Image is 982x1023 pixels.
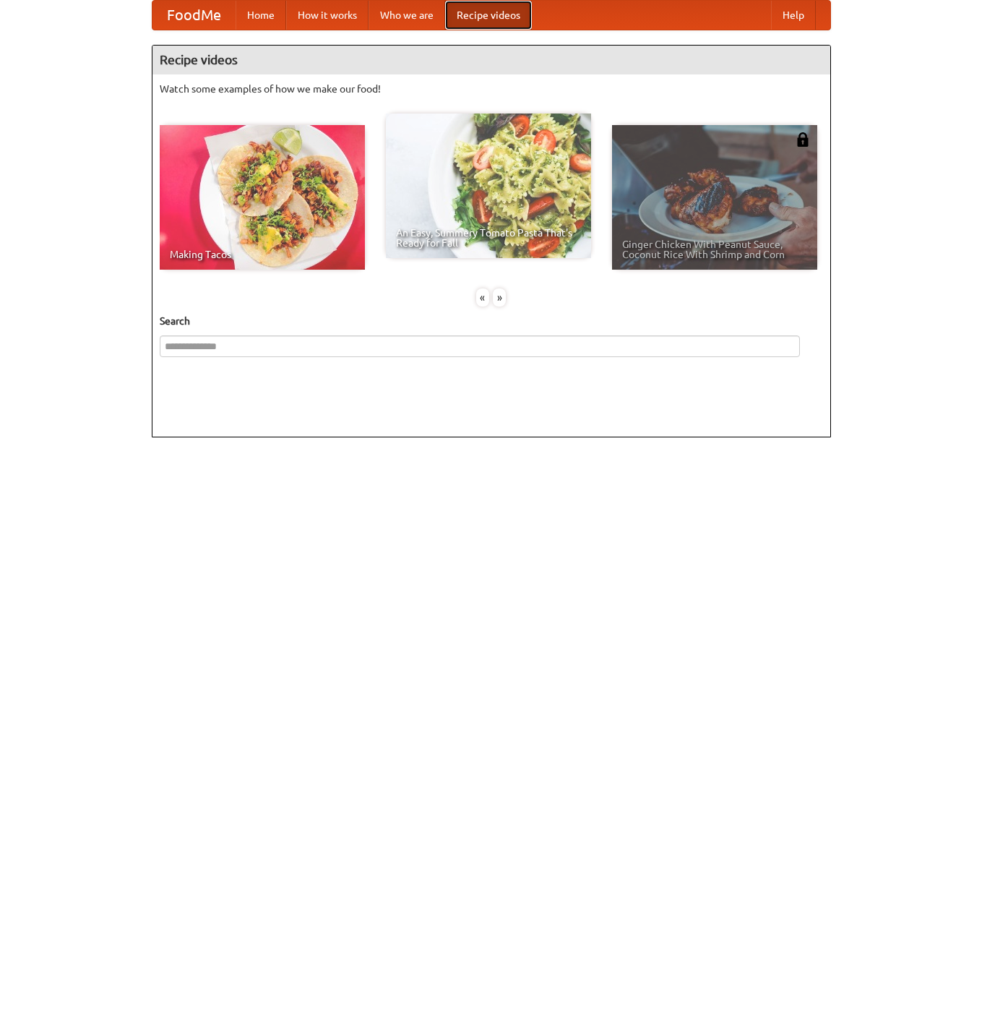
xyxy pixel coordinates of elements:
a: Recipe videos [445,1,532,30]
a: FoodMe [152,1,236,30]
div: « [476,288,489,307]
img: 483408.png [796,132,810,147]
a: An Easy, Summery Tomato Pasta That's Ready for Fall [386,114,591,258]
h4: Recipe videos [152,46,830,74]
a: Who we are [369,1,445,30]
a: Home [236,1,286,30]
a: How it works [286,1,369,30]
a: Making Tacos [160,125,365,270]
div: » [493,288,506,307]
span: An Easy, Summery Tomato Pasta That's Ready for Fall [396,228,581,248]
span: Making Tacos [170,249,355,260]
h5: Search [160,314,823,328]
p: Watch some examples of how we make our food! [160,82,823,96]
a: Help [771,1,816,30]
